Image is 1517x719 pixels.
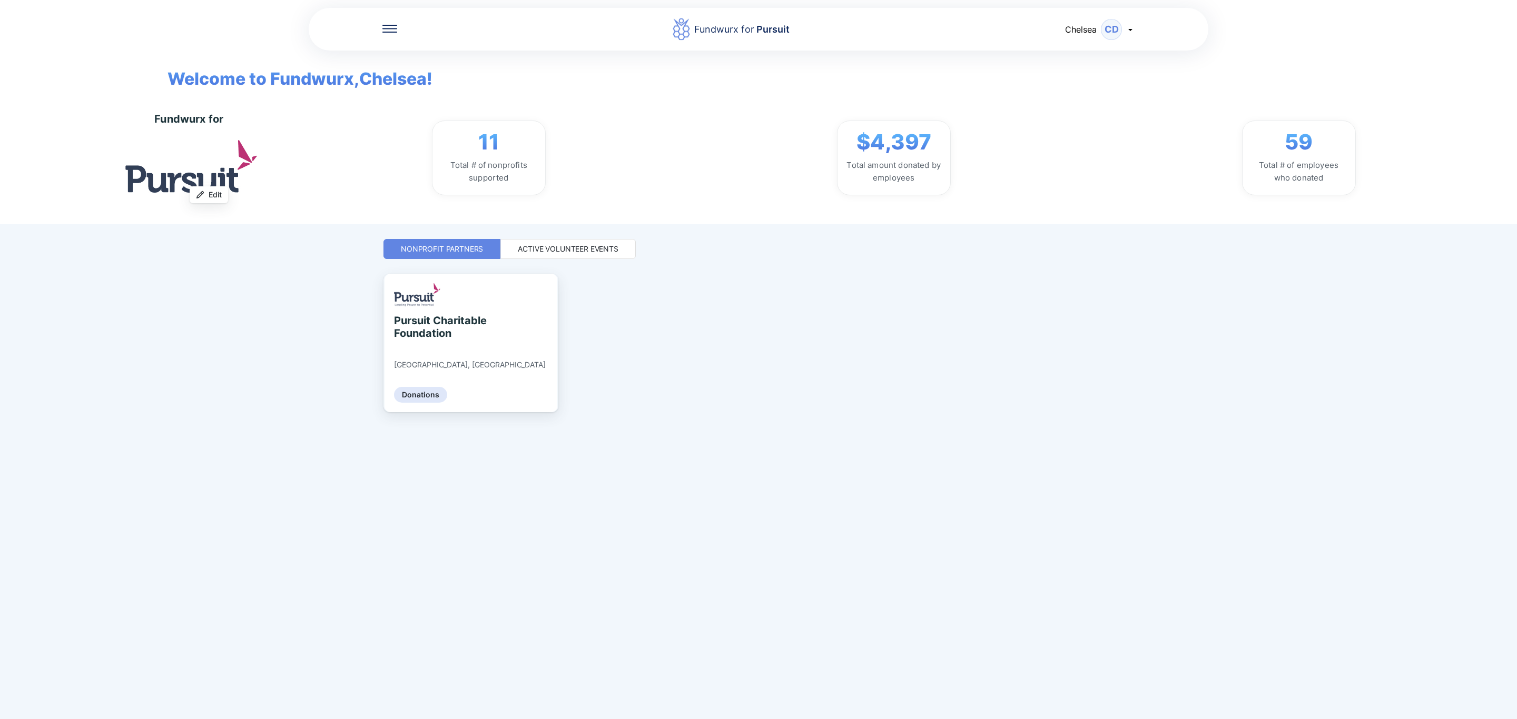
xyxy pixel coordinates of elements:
span: Pursuit [754,24,790,35]
div: Fundwurx for [694,22,790,37]
span: 11 [478,129,499,155]
div: Total # of employees who donated [1251,159,1347,184]
div: Fundwurx for [154,113,223,125]
img: logo.jpg [125,140,257,192]
span: $4,397 [856,129,931,155]
div: Active Volunteer Events [518,244,618,254]
div: Nonprofit Partners [401,244,483,254]
button: Edit [190,186,228,203]
div: CD [1101,19,1122,40]
div: Pursuit Charitable Foundation [394,314,490,339]
span: Welcome to Fundwurx, Chelsea ! [152,51,432,92]
div: Total # of nonprofits supported [441,159,537,184]
div: [GEOGRAPHIC_DATA], [GEOGRAPHIC_DATA] [394,360,546,370]
div: Total amount donated by employees [846,159,942,184]
span: Chelsea [1065,24,1097,35]
span: 59 [1285,129,1313,155]
div: Donations [394,387,447,403]
span: Edit [209,189,222,200]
